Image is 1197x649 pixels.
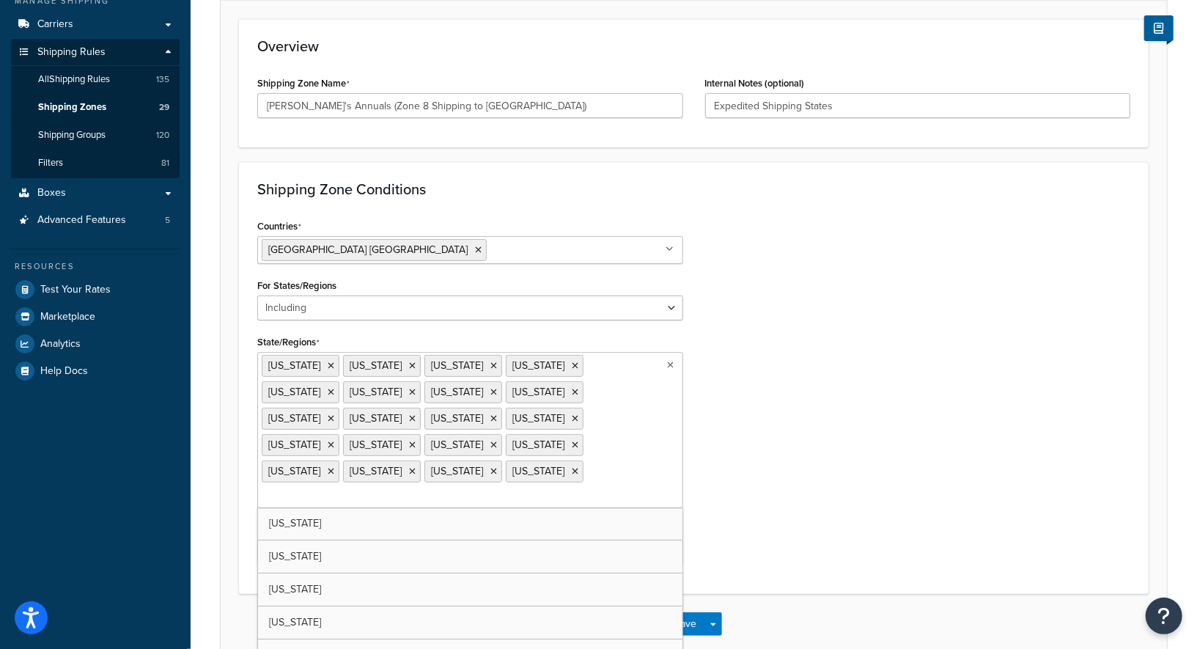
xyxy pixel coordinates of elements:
[268,358,320,373] span: [US_STATE]
[37,46,106,59] span: Shipping Rules
[257,221,301,232] label: Countries
[268,463,320,479] span: [US_STATE]
[38,73,110,86] span: All Shipping Rules
[269,516,321,531] span: [US_STATE]
[258,606,682,639] a: [US_STATE]
[11,358,180,384] a: Help Docs
[40,365,88,378] span: Help Docs
[37,187,66,199] span: Boxes
[431,384,483,400] span: [US_STATE]
[11,150,180,177] li: Filters
[257,280,336,291] label: For States/Regions
[431,463,483,479] span: [US_STATE]
[1144,15,1174,41] button: Show Help Docs
[350,411,402,426] span: [US_STATE]
[258,540,682,573] a: [US_STATE]
[268,242,468,257] span: [GEOGRAPHIC_DATA] [GEOGRAPHIC_DATA]
[350,463,402,479] span: [US_STATE]
[11,66,180,93] a: AllShipping Rules135
[257,181,1130,197] h3: Shipping Zone Conditions
[37,214,126,227] span: Advanced Features
[38,157,63,169] span: Filters
[11,122,180,149] a: Shipping Groups120
[431,411,483,426] span: [US_STATE]
[512,384,564,400] span: [US_STATE]
[156,73,169,86] span: 135
[161,157,169,169] span: 81
[705,78,805,89] label: Internal Notes (optional)
[11,180,180,207] a: Boxes
[431,358,483,373] span: [US_STATE]
[257,38,1130,54] h3: Overview
[11,11,180,38] a: Carriers
[512,437,564,452] span: [US_STATE]
[11,94,180,121] a: Shipping Zones29
[37,18,73,31] span: Carriers
[11,39,180,178] li: Shipping Rules
[11,331,180,357] a: Analytics
[350,437,402,452] span: [US_STATE]
[11,260,180,273] div: Resources
[350,358,402,373] span: [US_STATE]
[38,129,106,142] span: Shipping Groups
[268,384,320,400] span: [US_STATE]
[40,284,111,296] span: Test Your Rates
[431,437,483,452] span: [US_STATE]
[512,411,564,426] span: [US_STATE]
[40,311,95,323] span: Marketplace
[11,207,180,234] li: Advanced Features
[11,39,180,66] a: Shipping Rules
[257,337,320,348] label: State/Regions
[1146,598,1182,634] button: Open Resource Center
[269,582,321,597] span: [US_STATE]
[11,304,180,330] a: Marketplace
[11,150,180,177] a: Filters81
[269,615,321,630] span: [US_STATE]
[268,411,320,426] span: [US_STATE]
[11,276,180,303] a: Test Your Rates
[258,573,682,606] a: [US_STATE]
[512,358,564,373] span: [US_STATE]
[156,129,169,142] span: 120
[666,612,705,636] button: Save
[40,338,81,351] span: Analytics
[11,122,180,149] li: Shipping Groups
[165,214,170,227] span: 5
[512,463,564,479] span: [US_STATE]
[258,507,682,540] a: [US_STATE]
[257,78,350,89] label: Shipping Zone Name
[38,101,106,114] span: Shipping Zones
[268,437,320,452] span: [US_STATE]
[11,207,180,234] a: Advanced Features5
[269,549,321,564] span: [US_STATE]
[11,94,180,121] li: Shipping Zones
[350,384,402,400] span: [US_STATE]
[159,101,169,114] span: 29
